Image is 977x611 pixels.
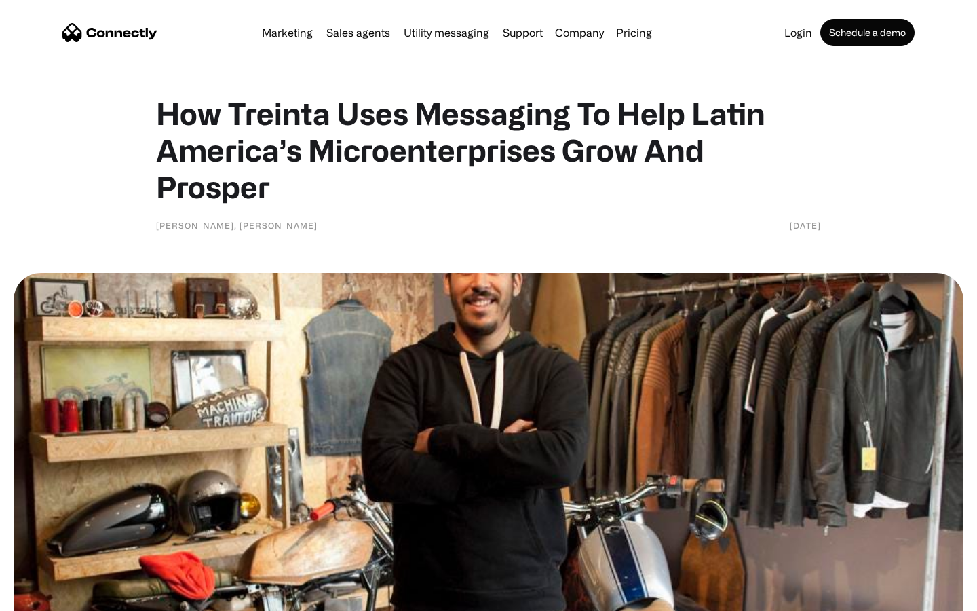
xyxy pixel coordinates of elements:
h1: How Treinta Uses Messaging To Help Latin America’s Microenterprises Grow And Prosper [156,95,821,205]
aside: Language selected: English [14,587,81,606]
a: Login [779,27,818,38]
a: Sales agents [321,27,396,38]
div: [DATE] [790,219,821,232]
ul: Language list [27,587,81,606]
a: Support [497,27,548,38]
a: Utility messaging [398,27,495,38]
a: Schedule a demo [820,19,915,46]
a: home [62,22,157,43]
div: Company [551,23,608,42]
a: Marketing [256,27,318,38]
a: Pricing [611,27,657,38]
div: Company [555,23,604,42]
div: [PERSON_NAME], [PERSON_NAME] [156,219,318,232]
